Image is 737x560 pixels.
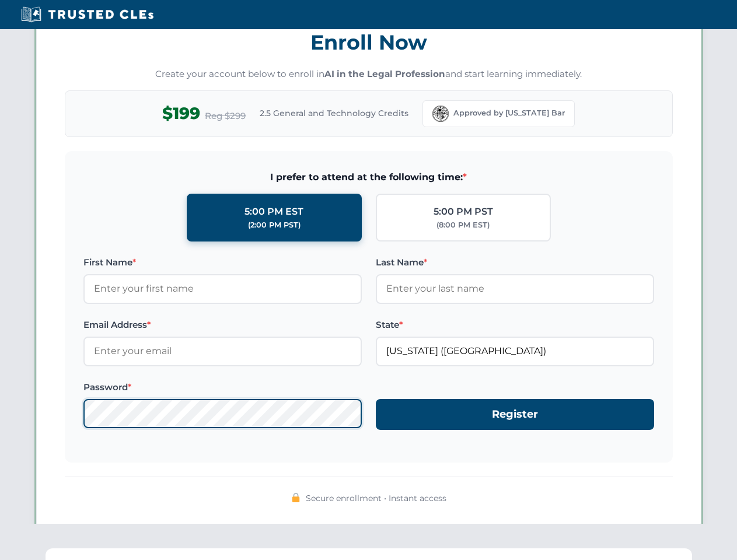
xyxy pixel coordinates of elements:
[248,219,301,231] div: (2:00 PM PST)
[83,256,362,269] label: First Name
[162,100,200,127] span: $199
[306,492,446,505] span: Secure enrollment • Instant access
[18,6,157,23] img: Trusted CLEs
[376,274,654,303] input: Enter your last name
[436,219,490,231] div: (8:00 PM EST)
[376,337,654,366] input: Florida (FL)
[83,274,362,303] input: Enter your first name
[453,107,565,119] span: Approved by [US_STATE] Bar
[83,170,654,185] span: I prefer to attend at the following time:
[65,24,673,61] h3: Enroll Now
[324,68,445,79] strong: AI in the Legal Profession
[434,204,493,219] div: 5:00 PM PST
[83,380,362,394] label: Password
[244,204,303,219] div: 5:00 PM EST
[260,107,408,120] span: 2.5 General and Technology Credits
[83,337,362,366] input: Enter your email
[432,106,449,122] img: Florida Bar
[83,318,362,332] label: Email Address
[376,399,654,430] button: Register
[65,68,673,81] p: Create your account below to enroll in and start learning immediately.
[205,109,246,123] span: Reg $299
[291,493,301,502] img: 🔒
[376,256,654,269] label: Last Name
[376,318,654,332] label: State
